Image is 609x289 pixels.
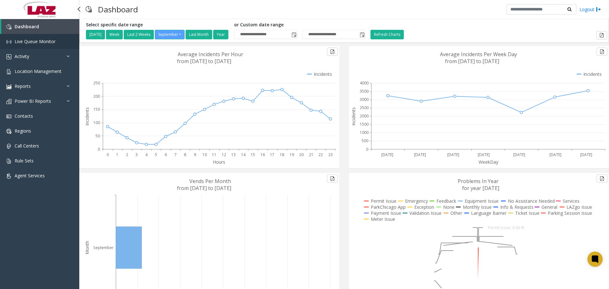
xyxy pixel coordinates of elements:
[549,152,561,157] text: [DATE]
[360,97,369,102] text: 3000
[155,30,185,39] button: September
[360,113,369,119] text: 2000
[155,152,157,157] text: 5
[202,152,207,157] text: 10
[458,178,499,185] text: Problems In Year
[358,30,365,39] span: Toggle popup
[445,58,499,65] text: from [DATE] to [DATE]
[15,68,62,74] span: Location Management
[360,80,369,86] text: 4000
[596,6,601,13] img: logout
[241,152,246,157] text: 14
[15,143,39,149] span: Call Centers
[98,147,100,152] text: 0
[299,152,304,157] text: 20
[260,152,265,157] text: 16
[580,152,592,157] text: [DATE]
[15,98,51,104] span: Power BI Reports
[135,152,138,157] text: 3
[360,130,369,135] text: 1000
[194,152,196,157] text: 9
[95,2,141,17] h3: Dashboard
[86,30,105,39] button: [DATE]
[145,152,148,157] text: 4
[479,159,499,165] text: WeekDay
[447,152,459,157] text: [DATE]
[6,69,11,74] img: 'icon'
[86,2,92,17] img: pageIcon
[116,152,118,157] text: 1
[6,159,11,164] img: 'icon'
[6,84,11,89] img: 'icon'
[327,48,338,56] button: Export to pdf
[95,133,100,139] text: 50
[93,80,100,86] text: 250
[270,152,274,157] text: 17
[15,173,45,179] span: Agent Services
[6,114,11,119] img: 'icon'
[165,152,167,157] text: 6
[86,22,229,28] h5: Select specific date range
[212,152,216,157] text: 11
[93,245,114,250] text: September
[107,152,109,157] text: 0
[440,51,517,58] text: Average Incidents Per Week Day
[15,53,29,59] span: Activity
[327,174,338,183] button: Export to pdf
[290,30,297,39] span: Toggle popup
[513,152,525,157] text: [DATE]
[186,30,212,39] button: Last Month
[290,152,294,157] text: 19
[366,147,368,152] text: 0
[6,24,11,30] img: 'icon'
[15,23,39,30] span: Dashboard
[6,39,11,44] img: 'icon'
[6,54,11,59] img: 'icon'
[213,159,225,165] text: Hours
[15,38,56,44] span: Live Queue Monitor
[597,174,607,183] button: Export to pdf
[370,30,404,39] button: Refresh Charts
[360,89,369,94] text: 3500
[6,174,11,179] img: 'icon'
[350,107,357,126] text: Incidents
[93,94,100,99] text: 200
[462,185,499,192] text: for year [DATE]
[488,225,524,230] text: Permit Issue: 0.49 %
[360,122,369,127] text: 1500
[309,152,313,157] text: 21
[93,120,100,125] text: 100
[251,152,255,157] text: 15
[234,22,366,28] h5: or Custom date range
[580,6,601,13] a: Logout
[15,128,31,134] span: Regions
[177,58,231,65] text: from [DATE] to [DATE]
[360,105,369,110] text: 2500
[178,51,243,58] text: Average Incidents Per Hour
[177,185,231,192] text: from [DATE] to [DATE]
[597,48,607,56] button: Export to pdf
[6,129,11,134] img: 'icon'
[318,152,323,157] text: 22
[184,152,186,157] text: 8
[15,83,31,89] span: Reports
[231,152,236,157] text: 13
[124,30,154,39] button: Last 2 Weeks
[126,152,128,157] text: 2
[328,152,333,157] text: 23
[93,107,100,112] text: 150
[189,178,231,185] text: Vends Per Month
[15,113,33,119] span: Contacts
[213,30,228,39] button: Year
[478,152,490,157] text: [DATE]
[15,158,34,164] span: Rule Sets
[362,138,368,143] text: 500
[6,144,11,149] img: 'icon'
[381,152,393,157] text: [DATE]
[280,152,284,157] text: 18
[222,152,226,157] text: 12
[1,19,79,34] a: Dashboard
[106,30,123,39] button: Week
[6,99,11,104] img: 'icon'
[596,31,607,39] button: Export to pdf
